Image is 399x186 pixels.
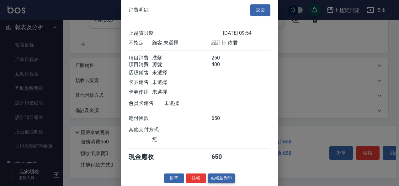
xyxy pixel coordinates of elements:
[164,100,223,107] div: 未選擇
[129,100,164,107] div: 會員卡銷售
[129,115,152,122] div: 應付帳款
[186,173,206,183] button: 結帳
[211,55,235,61] div: 250
[129,61,152,68] div: 項目消費
[152,79,211,86] div: 未選擇
[129,127,176,133] div: 其他支付方式
[129,7,149,13] span: 消費明細
[152,55,211,61] div: 洗髮
[129,70,152,76] div: 店販銷售
[152,61,211,68] div: 剪髮
[129,89,152,96] div: 卡券使用
[152,136,211,143] div: 無
[129,40,152,46] div: 不指定
[152,89,211,96] div: 未選擇
[208,173,235,183] button: 結帳並列印
[129,55,152,61] div: 項目消費
[211,153,235,161] div: 650
[211,115,235,122] div: 650
[152,40,211,46] div: 顧客: 未選擇
[129,30,223,37] div: 上越寶貝髮
[129,79,152,86] div: 卡券銷售
[164,173,184,183] button: 掛單
[152,70,211,76] div: 未選擇
[250,4,270,16] button: 返回
[211,61,235,68] div: 400
[129,153,164,161] div: 現金應收
[223,30,270,37] div: [DATE] 09:54
[211,40,270,46] div: 設計師: 依君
